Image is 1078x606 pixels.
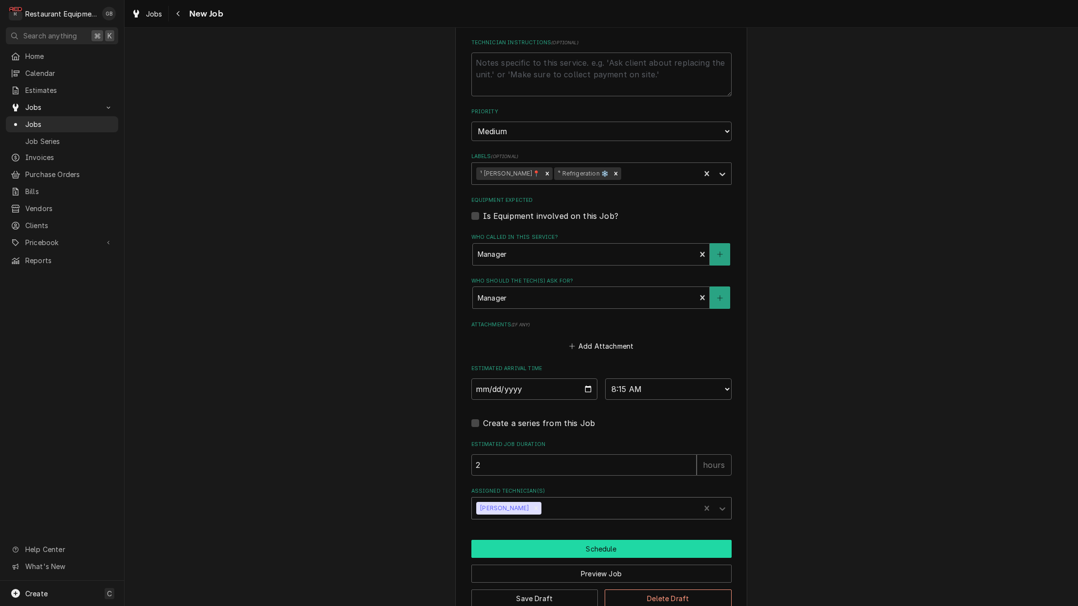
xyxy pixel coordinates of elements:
span: Jobs [25,102,99,112]
button: Search anything⌘K [6,27,118,44]
a: Invoices [6,149,118,165]
div: Gary Beaver's Avatar [102,7,116,20]
button: Navigate back [171,6,186,21]
span: ( if any ) [511,322,530,327]
a: Go to Jobs [6,99,118,115]
label: Attachments [471,321,732,329]
label: Priority [471,108,732,116]
div: GB [102,7,116,20]
a: Calendar [6,65,118,81]
a: Jobs [6,116,118,132]
div: ⁴ Refrigeration ❄️ [554,167,611,180]
span: Help Center [25,544,112,554]
div: hours [697,454,732,476]
button: Schedule [471,540,732,558]
a: Go to What's New [6,558,118,574]
div: Priority [471,108,732,141]
div: Restaurant Equipment Diagnostics's Avatar [9,7,22,20]
span: Reports [25,255,113,266]
span: Jobs [146,9,162,19]
div: Remove Paxton Turner [531,502,541,515]
a: Vendors [6,200,118,216]
span: Create [25,589,48,598]
button: Create New Contact [710,286,730,309]
svg: Create New Contact [717,295,723,302]
select: Time Select [605,378,732,400]
div: Assigned Technician(s) [471,487,732,519]
span: Search anything [23,31,77,41]
div: Technician Instructions [471,39,732,96]
label: Labels [471,153,732,160]
a: Go to Help Center [6,541,118,557]
div: Attachments [471,321,732,353]
button: Create New Contact [710,243,730,266]
div: Remove ¹ Beckley📍 [542,167,553,180]
label: Who should the tech(s) ask for? [471,277,732,285]
span: Job Series [25,136,113,146]
span: Vendors [25,203,113,214]
span: Home [25,51,113,61]
label: Technician Instructions [471,39,732,47]
button: Add Attachment [567,339,635,353]
a: Jobs [127,6,166,22]
span: C [107,588,112,599]
label: Create a series from this Job [483,417,595,429]
a: Purchase Orders [6,166,118,182]
div: Button Group Row [471,540,732,558]
div: Button Group Row [471,558,732,583]
a: Bills [6,183,118,199]
span: Purchase Orders [25,169,113,179]
div: Labels [471,153,732,184]
button: Preview Job [471,565,732,583]
div: Equipment Expected [471,196,732,221]
label: Estimated Job Duration [471,441,732,448]
span: Invoices [25,152,113,162]
span: Pricebook [25,237,99,248]
span: ⌘ [94,31,101,41]
a: Estimates [6,82,118,98]
div: Restaurant Equipment Diagnostics [25,9,97,19]
div: Remove ⁴ Refrigeration ❄️ [611,167,621,180]
div: Estimated Job Duration [471,441,732,475]
div: ¹ [PERSON_NAME]📍 [476,167,542,180]
span: ( optional ) [491,154,518,159]
div: R [9,7,22,20]
label: Equipment Expected [471,196,732,204]
div: Who called in this service? [471,233,732,265]
span: K [108,31,112,41]
label: Assigned Technician(s) [471,487,732,495]
span: ( optional ) [551,40,578,45]
label: Who called in this service? [471,233,732,241]
svg: Create New Contact [717,251,723,258]
a: Clients [6,217,118,233]
a: Reports [6,252,118,268]
span: Jobs [25,119,113,129]
a: Home [6,48,118,64]
a: Job Series [6,133,118,149]
div: [PERSON_NAME] [476,502,531,515]
div: Who should the tech(s) ask for? [471,277,732,309]
label: Is Equipment involved on this Job? [483,210,618,222]
div: Estimated Arrival Time [471,365,732,399]
span: Calendar [25,68,113,78]
input: Date [471,378,598,400]
span: Clients [25,220,113,231]
span: Bills [25,186,113,196]
span: What's New [25,561,112,571]
a: Go to Pricebook [6,234,118,250]
span: New Job [186,7,223,20]
label: Estimated Arrival Time [471,365,732,373]
span: Estimates [25,85,113,95]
